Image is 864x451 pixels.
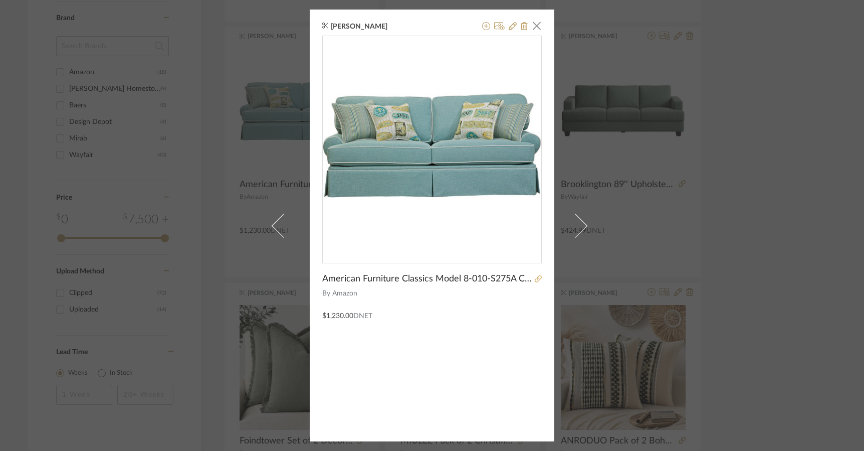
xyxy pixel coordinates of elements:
span: [PERSON_NAME] [331,22,403,31]
span: $1,230.00 [322,313,353,320]
span: DNET [353,313,372,320]
button: Close [527,16,547,36]
span: By [322,288,330,299]
img: 5473f016-a1ff-46cf-9573-5f747acc5074_436x436.jpg [323,93,541,197]
div: 0 [323,36,541,255]
span: Amazon [332,288,542,299]
span: American Furniture Classics Model 8-010-S275A Coastal Aqua Series Sofa with Four Accent Pillows [322,273,532,284]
